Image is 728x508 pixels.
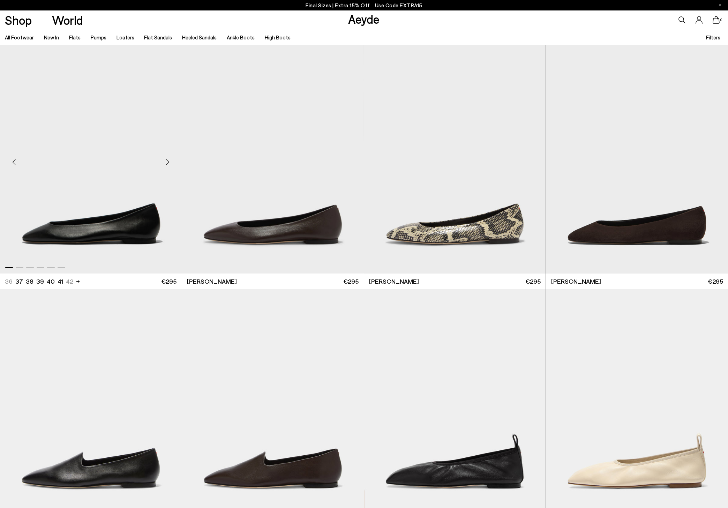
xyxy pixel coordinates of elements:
a: All Footwear [5,34,34,40]
a: Flat Sandals [144,34,172,40]
span: [PERSON_NAME] [551,277,601,286]
img: Ellie Almond-Toe Flats [182,45,364,273]
div: Next slide [157,151,178,172]
span: Filters [706,34,720,40]
div: Previous slide [3,151,24,172]
li: 40 [47,277,55,286]
a: Pumps [91,34,106,40]
a: Flats [69,34,81,40]
a: Shop [5,14,32,26]
span: [PERSON_NAME] [369,277,419,286]
span: Navigate to /collections/ss25-final-sizes [375,2,422,8]
a: [PERSON_NAME] €295 [364,274,546,289]
ul: variant [5,277,71,286]
span: €295 [343,277,359,286]
p: Final Sizes | Extra 15% Off [306,1,422,10]
a: Loafers [117,34,134,40]
li: + [76,276,80,286]
a: Aeyde [348,12,380,26]
span: €295 [708,277,723,286]
a: Next slide Previous slide [182,45,364,273]
a: High Boots [265,34,291,40]
li: 41 [58,277,63,286]
a: Ankle Boots [227,34,255,40]
a: World [52,14,83,26]
span: [PERSON_NAME] [187,277,237,286]
span: 0 [720,18,723,22]
a: New In [44,34,59,40]
a: Heeled Sandals [182,34,217,40]
li: 37 [15,277,23,286]
a: 0 [713,16,720,24]
li: 39 [36,277,44,286]
div: 1 / 6 [182,45,364,273]
li: 38 [26,277,33,286]
span: €295 [161,277,177,286]
img: Ellie Almond-Toe Flats [364,45,546,273]
a: [PERSON_NAME] €295 [546,274,728,289]
span: €295 [525,277,541,286]
img: Ellie Suede Almond-Toe Flats [546,45,728,273]
a: [PERSON_NAME] €295 [182,274,364,289]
